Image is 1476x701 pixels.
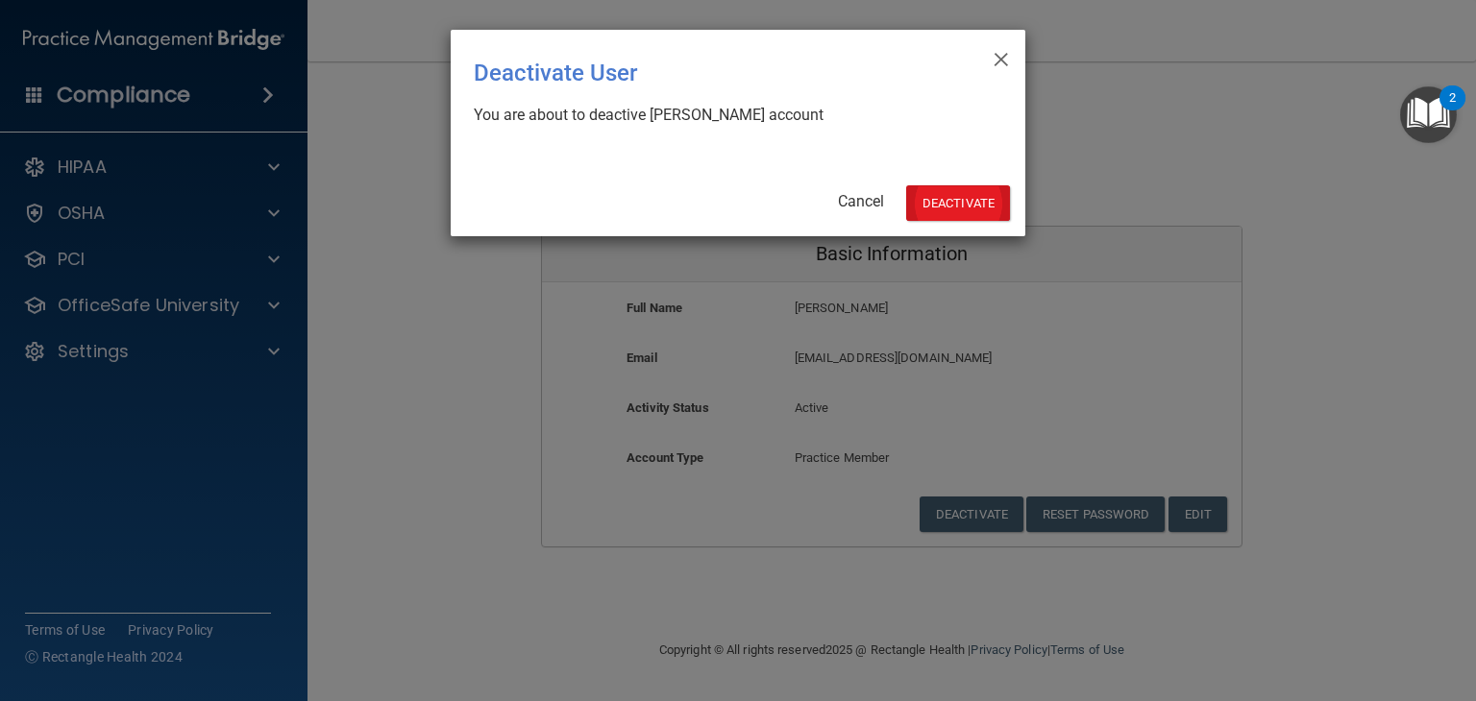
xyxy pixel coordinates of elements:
[1400,86,1457,143] button: Open Resource Center, 2 new notifications
[474,105,987,126] div: You are about to deactive [PERSON_NAME] account
[474,45,923,101] div: Deactivate User
[993,37,1010,76] span: ×
[1449,98,1456,123] div: 2
[906,185,1010,221] button: Deactivate
[838,192,884,210] a: Cancel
